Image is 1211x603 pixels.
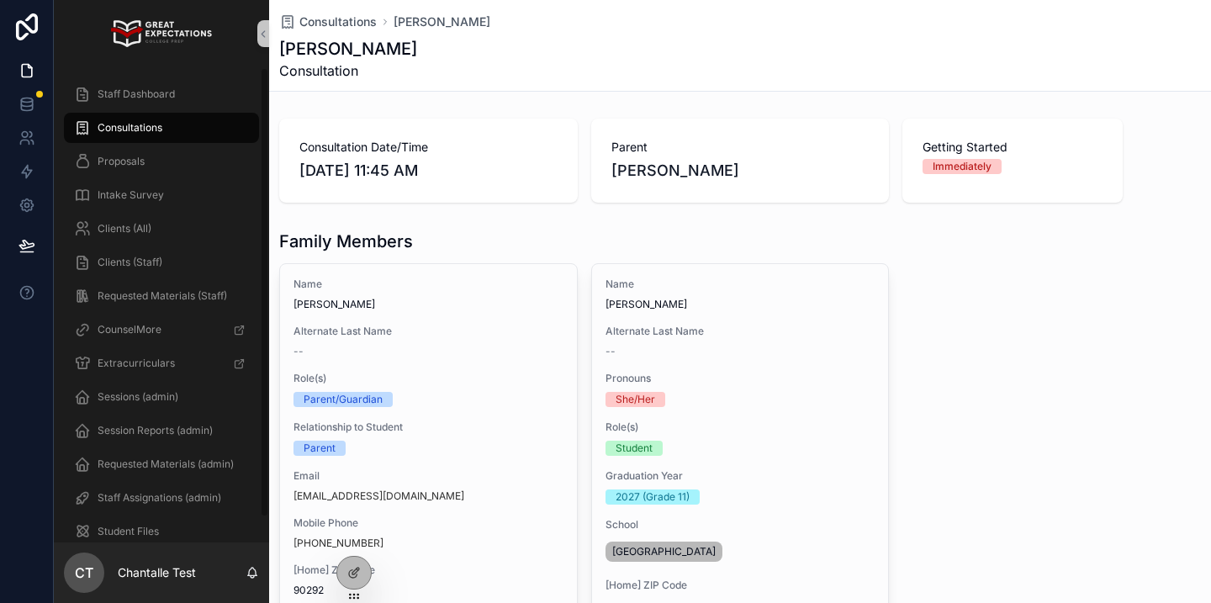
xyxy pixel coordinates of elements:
span: Role(s) [605,421,875,434]
span: Intake Survey [98,188,164,202]
span: Alternate Last Name [605,325,875,338]
span: CT [75,563,93,583]
span: Role(s) [293,372,563,385]
span: Proposals [98,155,145,168]
span: Clients (Staff) [98,256,162,269]
span: [Home] ZIP Code [605,579,875,592]
p: Chantalle Test [118,564,196,581]
div: Student [616,441,653,456]
span: [PERSON_NAME] [293,298,563,311]
span: Consultations [98,121,162,135]
span: Consultation [279,61,417,81]
img: App logo [111,20,211,47]
div: Parent/Guardian [304,392,383,407]
span: Email [293,469,563,483]
span: Parent [611,139,870,156]
a: Staff Dashboard [64,79,259,109]
span: [DATE] 11:45 AM [299,159,558,182]
a: Extracurriculars [64,348,259,378]
span: Mobile Phone [293,516,563,530]
a: Requested Materials (Staff) [64,281,259,311]
span: Consultations [299,13,377,30]
span: 90292 [293,584,563,597]
span: [PERSON_NAME] [611,159,870,182]
span: -- [293,345,304,358]
a: [PERSON_NAME] [394,13,490,30]
a: Sessions (admin) [64,382,259,412]
a: Staff Assignations (admin) [64,483,259,513]
span: Name [605,278,875,291]
h1: Family Members [279,230,413,253]
span: Staff Dashboard [98,87,175,101]
span: School [605,518,875,532]
a: Consultations [279,13,377,30]
a: Consultations [64,113,259,143]
a: Requested Materials (admin) [64,449,259,479]
span: Graduation Year [605,469,875,483]
a: [EMAIL_ADDRESS][DOMAIN_NAME] [293,489,464,503]
div: She/Her [616,392,655,407]
span: Alternate Last Name [293,325,563,338]
a: Clients (Staff) [64,247,259,278]
span: [GEOGRAPHIC_DATA] [612,545,716,558]
span: Pronouns [605,372,875,385]
a: Clients (All) [64,214,259,244]
span: Relationship to Student [293,421,563,434]
span: Student Files [98,525,159,538]
span: Clients (All) [98,222,151,235]
span: CounselMore [98,323,161,336]
div: 2027 (Grade 11) [616,489,690,505]
span: Requested Materials (admin) [98,458,234,471]
span: Name [293,278,563,291]
a: Session Reports (admin) [64,415,259,446]
span: Session Reports (admin) [98,424,213,437]
a: Intake Survey [64,180,259,210]
span: Sessions (admin) [98,390,178,404]
div: Parent [304,441,336,456]
span: Extracurriculars [98,357,175,370]
span: Requested Materials (Staff) [98,289,227,303]
span: Staff Assignations (admin) [98,491,221,505]
h1: [PERSON_NAME] [279,37,417,61]
span: [PERSON_NAME] [605,298,875,311]
a: Proposals [64,146,259,177]
div: Immediately [933,159,992,174]
a: [PHONE_NUMBER] [293,537,383,550]
a: Student Files [64,516,259,547]
span: Consultation Date/Time [299,139,558,156]
a: CounselMore [64,315,259,345]
span: [Home] ZIP Code [293,563,563,577]
span: -- [605,345,616,358]
span: Getting Started [923,139,1103,156]
div: scrollable content [54,67,269,542]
